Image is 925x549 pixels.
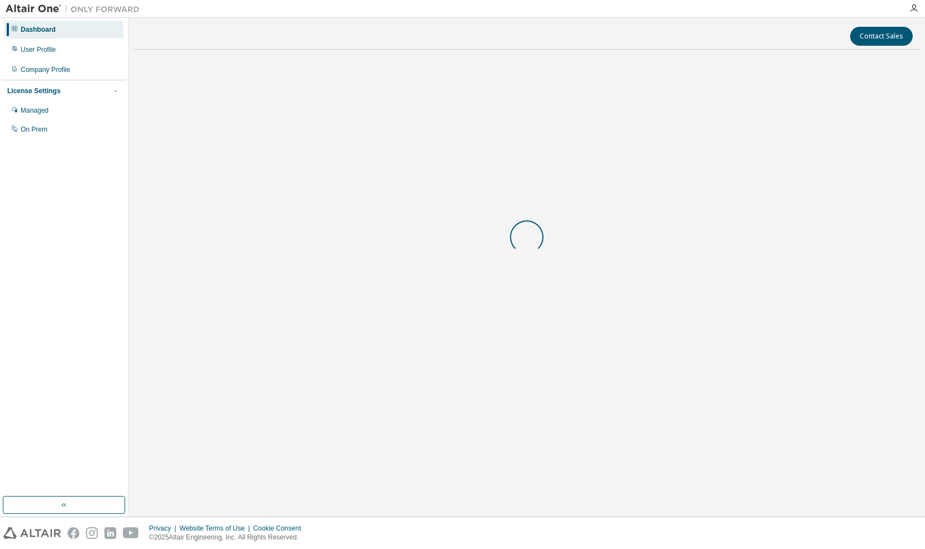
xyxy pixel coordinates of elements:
[149,533,308,542] p: © 2025 Altair Engineering, Inc. All Rights Reserved.
[21,45,56,54] div: User Profile
[3,527,61,539] img: altair_logo.svg
[21,106,49,115] div: Managed
[21,65,70,74] div: Company Profile
[6,3,145,15] img: Altair One
[253,524,307,533] div: Cookie Consent
[179,524,253,533] div: Website Terms of Use
[7,86,60,95] div: License Settings
[21,25,56,34] div: Dashboard
[86,527,98,539] img: instagram.svg
[123,527,139,539] img: youtube.svg
[21,125,47,134] div: On Prem
[149,524,179,533] div: Privacy
[68,527,79,539] img: facebook.svg
[850,27,913,46] button: Contact Sales
[104,527,116,539] img: linkedin.svg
